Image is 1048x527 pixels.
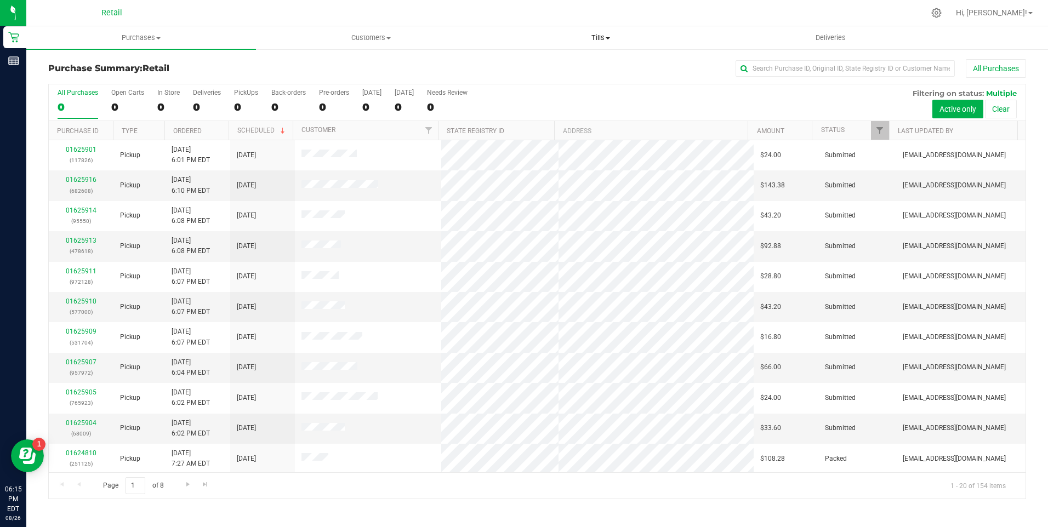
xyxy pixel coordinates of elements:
[821,126,845,134] a: Status
[903,362,1006,373] span: [EMAIL_ADDRESS][DOMAIN_NAME]
[237,180,256,191] span: [DATE]
[157,89,180,96] div: In Store
[120,150,140,161] span: Pickup
[757,127,784,135] a: Amount
[237,454,256,464] span: [DATE]
[395,89,414,96] div: [DATE]
[487,33,715,43] span: Tills
[120,271,140,282] span: Pickup
[55,307,107,317] p: (577000)
[903,423,1006,433] span: [EMAIL_ADDRESS][DOMAIN_NAME]
[760,210,781,221] span: $43.20
[111,101,144,113] div: 0
[122,127,138,135] a: Type
[903,150,1006,161] span: [EMAIL_ADDRESS][DOMAIN_NAME]
[760,454,785,464] span: $108.28
[55,186,107,196] p: (682608)
[173,127,202,135] a: Ordered
[172,387,210,408] span: [DATE] 6:02 PM EDT
[172,326,210,347] span: [DATE] 6:07 PM EDT
[760,241,781,251] span: $92.88
[825,271,856,282] span: Submitted
[120,454,140,464] span: Pickup
[55,337,107,348] p: (531704)
[319,101,349,113] div: 0
[66,358,96,366] a: 01625907
[301,126,335,134] a: Customer
[66,297,96,305] a: 01625910
[48,64,374,73] h3: Purchase Summary:
[26,33,256,43] span: Purchases
[825,454,847,464] span: Packed
[237,127,287,134] a: Scheduled
[898,127,953,135] a: Last Updated By
[126,477,145,494] input: 1
[55,459,107,469] p: (251125)
[554,121,748,140] th: Address
[11,439,44,472] iframe: Resource center
[956,8,1027,17] span: Hi, [PERSON_NAME]!
[825,302,856,312] span: Submitted
[716,26,946,49] a: Deliveries
[760,150,781,161] span: $24.00
[26,26,256,49] a: Purchases
[903,241,1006,251] span: [EMAIL_ADDRESS][DOMAIN_NAME]
[120,180,140,191] span: Pickup
[903,302,1006,312] span: [EMAIL_ADDRESS][DOMAIN_NAME]
[825,332,856,342] span: Submitted
[913,89,984,98] span: Filtering on status:
[172,418,210,439] span: [DATE] 6:02 PM EDT
[871,121,889,140] a: Filter
[760,271,781,282] span: $28.80
[760,332,781,342] span: $16.80
[271,101,306,113] div: 0
[427,101,468,113] div: 0
[760,423,781,433] span: $33.60
[197,477,213,492] a: Go to the last page
[55,398,107,408] p: (765923)
[57,127,99,135] a: Purchase ID
[903,454,1006,464] span: [EMAIL_ADDRESS][DOMAIN_NAME]
[257,33,485,43] span: Customers
[237,302,256,312] span: [DATE]
[760,180,785,191] span: $143.38
[120,362,140,373] span: Pickup
[362,101,381,113] div: 0
[237,362,256,373] span: [DATE]
[427,89,468,96] div: Needs Review
[237,393,256,403] span: [DATE]
[172,266,210,287] span: [DATE] 6:07 PM EDT
[66,449,96,457] a: 01624810
[66,267,96,275] a: 01625911
[8,32,19,43] inline-svg: Retail
[825,150,856,161] span: Submitted
[237,210,256,221] span: [DATE]
[825,393,856,403] span: Submitted
[120,241,140,251] span: Pickup
[55,428,107,439] p: (68009)
[55,216,107,226] p: (95550)
[903,332,1006,342] span: [EMAIL_ADDRESS][DOMAIN_NAME]
[66,328,96,335] a: 01625909
[825,210,856,221] span: Submitted
[66,388,96,396] a: 01625905
[447,127,504,135] a: State Registry ID
[66,237,96,244] a: 01625913
[120,393,140,403] span: Pickup
[55,155,107,165] p: (117826)
[942,477,1015,494] span: 1 - 20 of 154 items
[256,26,486,49] a: Customers
[932,100,983,118] button: Active only
[111,89,144,96] div: Open Carts
[825,180,856,191] span: Submitted
[760,362,781,373] span: $66.00
[237,150,256,161] span: [DATE]
[237,423,256,433] span: [DATE]
[55,277,107,287] p: (972128)
[120,210,140,221] span: Pickup
[143,63,169,73] span: Retail
[966,59,1026,78] button: All Purchases
[903,393,1006,403] span: [EMAIL_ADDRESS][DOMAIN_NAME]
[172,236,210,256] span: [DATE] 6:08 PM EDT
